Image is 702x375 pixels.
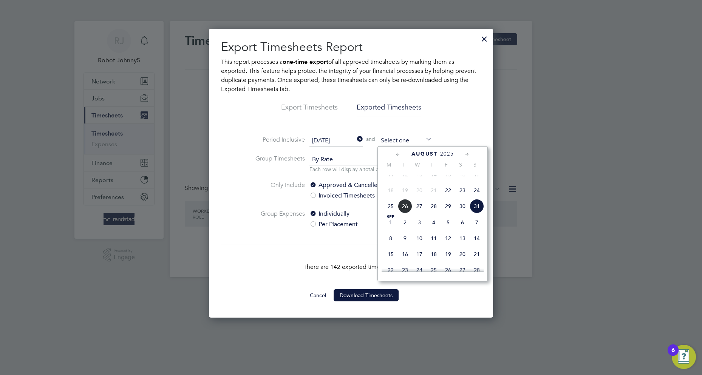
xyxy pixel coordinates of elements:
div: 6 [671,350,675,360]
span: 23 [455,183,470,198]
p: There are 142 exported timesheets. [221,262,481,272]
span: 23 [398,263,412,277]
button: Open Resource Center, 6 new notifications [672,345,696,369]
span: 20 [455,247,470,261]
span: 15 [383,247,398,261]
span: 16 [398,247,412,261]
span: 24 [470,183,484,198]
span: 25 [383,199,398,213]
span: 2 [398,215,412,230]
span: 4 [427,215,441,230]
label: Approved & Cancelled Timesheets [309,181,436,190]
span: 18 [427,247,441,261]
span: 11 [383,167,398,182]
span: 6 [455,215,470,230]
span: Sep [383,215,398,219]
span: 5 [441,215,455,230]
span: 2025 [440,151,454,157]
span: 26 [441,263,455,277]
span: 21 [470,247,484,261]
span: T [396,161,410,168]
span: 25 [427,263,441,277]
span: 22 [383,263,398,277]
span: 12 [441,231,455,245]
span: 28 [427,199,441,213]
span: 9 [398,231,412,245]
span: 8 [383,231,398,245]
span: 10 [412,231,427,245]
span: 21 [427,183,441,198]
span: 30 [455,199,470,213]
span: 13 [412,167,427,182]
span: 17 [470,167,484,182]
span: 24 [412,263,427,277]
span: 13 [455,231,470,245]
span: 14 [470,231,484,245]
span: 29 [441,199,455,213]
span: August [411,151,438,157]
p: This report processes a of all approved timesheets by marking them as exported. This feature help... [221,57,481,94]
label: Invoiced Timesheets [309,191,436,200]
h2: Export Timesheets Report [221,39,481,55]
span: 16 [455,167,470,182]
span: 15 [441,167,455,182]
span: 18 [383,183,398,198]
span: S [468,161,482,168]
button: Download Timesheets [334,289,399,301]
span: 14 [427,167,441,182]
label: Individually [309,209,436,218]
label: Group Expenses [248,209,305,229]
span: and [363,135,378,147]
li: Export Timesheets [281,103,338,116]
span: M [382,161,396,168]
b: one-time export [283,58,328,65]
span: 7 [470,215,484,230]
span: 19 [441,247,455,261]
label: Group Timesheets [248,154,305,171]
label: Period Inclusive [248,135,305,145]
span: 11 [427,231,441,245]
span: 31 [470,199,484,213]
input: Select one [378,135,432,147]
span: 27 [412,199,427,213]
input: Select one [309,135,363,147]
span: 12 [398,167,412,182]
span: F [439,161,453,168]
span: By Rate [309,154,384,165]
span: 1 [383,215,398,230]
li: Exported Timesheets [357,103,421,116]
span: W [410,161,425,168]
span: 19 [398,183,412,198]
span: 20 [412,183,427,198]
label: Only Include [248,181,305,200]
label: Per Placement [309,220,436,229]
span: 17 [412,247,427,261]
button: Cancel [304,289,332,301]
span: T [425,161,439,168]
span: 22 [441,183,455,198]
span: S [453,161,468,168]
span: 3 [412,215,427,230]
span: 27 [455,263,470,277]
span: 26 [398,199,412,213]
span: 28 [470,263,484,277]
p: Each row will display a total per rate per worker [309,165,422,173]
